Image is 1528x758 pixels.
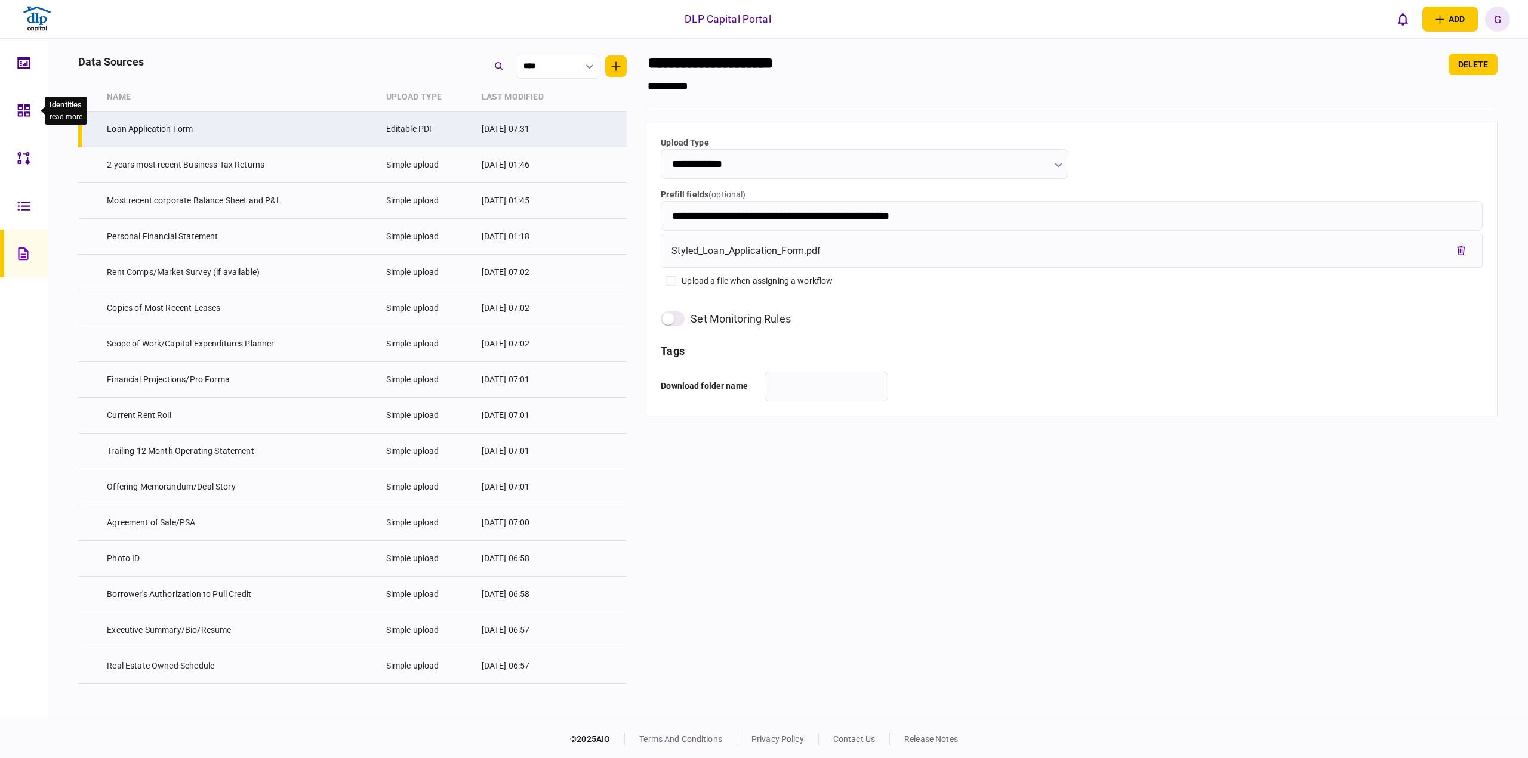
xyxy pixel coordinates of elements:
td: [DATE] 06:57 [476,648,580,684]
a: terms and conditions [639,734,722,744]
img: client company logo [22,4,52,34]
td: Simple upload [380,183,476,219]
td: Real Estate Owned Schedule [101,648,380,684]
td: Simple upload [380,398,476,434]
td: Agreement of Sale/PSA [101,505,380,541]
td: Simple upload [380,255,476,290]
td: [DATE] 01:45 [476,183,580,219]
td: Simple upload [380,684,476,720]
button: read more [50,113,82,121]
th: last modified [476,83,580,112]
td: [DATE] 07:02 [476,326,580,362]
td: Editable PDF [380,112,476,147]
td: [DATE] 07:31 [476,112,580,147]
td: Copies of Most Recent Leases [101,290,380,326]
td: Trailing 12 Month Operating Statement [101,434,380,469]
td: Simple upload [380,147,476,183]
button: G [1485,7,1510,32]
td: [DATE] 06:57 [476,684,580,720]
input: prefill fields [661,201,1483,231]
label: Upload Type [661,137,1068,149]
td: [DATE] 01:18 [476,219,580,255]
td: [DATE] 06:57 [476,612,580,648]
td: Scope of Work/Capital Expenditures Planner [101,326,380,362]
td: [DATE] 06:58 [476,541,580,577]
td: [DATE] 07:01 [476,469,580,505]
td: 2 years most recent Business Tax Returns [101,147,380,183]
div: data sources [78,54,144,70]
th: Name [101,83,380,112]
a: release notes [904,734,958,744]
td: Simple upload [380,577,476,612]
input: Upload Type [661,149,1068,179]
td: [DATE] 07:02 [476,255,580,290]
div: Identities [50,99,82,111]
td: Simple upload [380,648,476,684]
td: Rent Comps/Market Survey (if available) [101,255,380,290]
th: Upload Type [380,83,476,112]
span: ( optional ) [708,190,745,199]
h3: tags [661,346,1483,357]
td: Simple upload [380,326,476,362]
td: Offering Memorandum/Deal Story [101,469,380,505]
td: Simple upload [380,541,476,577]
td: [DATE] 07:00 [476,505,580,541]
td: Current Rent Roll [101,398,380,434]
button: remove file [1451,240,1472,262]
td: Photo ID [101,541,380,577]
td: Simple upload [380,362,476,398]
td: Loan Application Form [101,112,380,147]
button: delete [1449,54,1498,75]
div: © 2025 AIO [570,733,625,745]
td: Personal Financial Statement [101,219,380,255]
td: Track Record of Completed Deals [101,684,380,720]
td: [DATE] 07:01 [476,362,580,398]
td: [DATE] 01:46 [476,147,580,183]
td: Executive Summary/Bio/Resume [101,612,380,648]
td: Simple upload [380,290,476,326]
a: contact us [833,734,875,744]
div: Styled_Loan_Application_Form.pdf [671,244,821,258]
td: [DATE] 07:01 [476,434,580,469]
div: Download folder name [661,372,756,401]
td: Most recent corporate Balance Sheet and P&L [101,183,380,219]
td: [DATE] 07:01 [476,398,580,434]
div: DLP Capital Portal [685,11,771,27]
td: Simple upload [380,219,476,255]
div: set monitoring rules [691,311,791,327]
td: Borrower's Authorization to Pull Credit [101,577,380,612]
button: open adding identity options [1422,7,1478,32]
td: Simple upload [380,434,476,469]
td: Simple upload [380,505,476,541]
td: [DATE] 06:58 [476,577,580,612]
td: Financial Projections/Pro Forma [101,362,380,398]
span: upload a file when assigning a workflow [682,275,833,287]
button: open notifications list [1390,7,1415,32]
a: privacy policy [751,734,804,744]
td: [DATE] 07:02 [476,290,580,326]
td: Simple upload [380,469,476,505]
td: Simple upload [380,612,476,648]
label: prefill fields [661,188,1483,201]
